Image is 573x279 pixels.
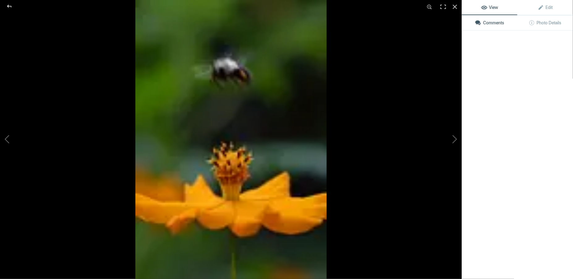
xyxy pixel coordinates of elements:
span: Edit [538,5,553,10]
a: Comments [462,15,517,30]
button: Next (arrow right) [415,89,462,190]
span: Photo Details [529,20,562,25]
a: Photo Details [517,15,573,30]
span: View [481,5,498,10]
span: Comments [475,20,504,25]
